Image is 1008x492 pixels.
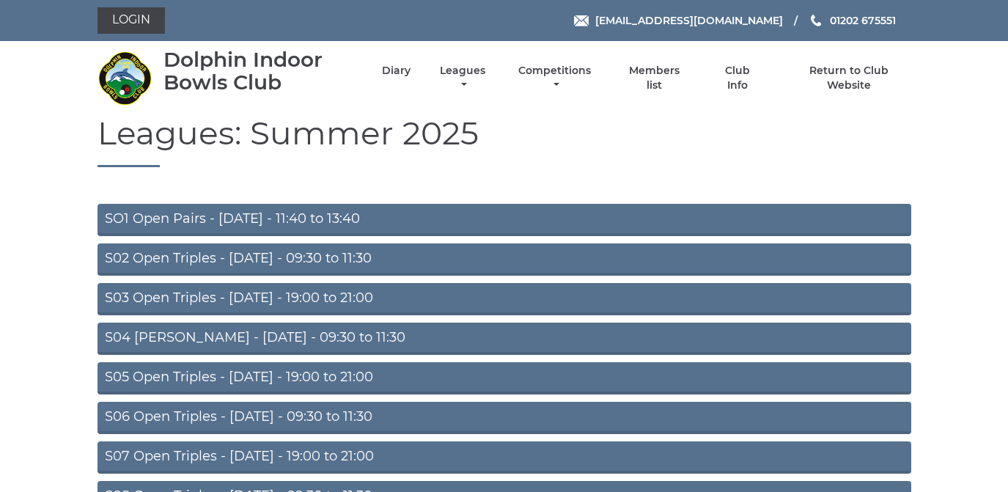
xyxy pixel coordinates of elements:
[98,204,911,236] a: SO1 Open Pairs - [DATE] - 11:40 to 13:40
[163,48,356,94] div: Dolphin Indoor Bowls Club
[809,12,896,29] a: Phone us 01202 675551
[382,64,411,78] a: Diary
[98,243,911,276] a: S02 Open Triples - [DATE] - 09:30 to 11:30
[574,12,783,29] a: Email [EMAIL_ADDRESS][DOMAIN_NAME]
[811,15,821,26] img: Phone us
[98,323,911,355] a: S04 [PERSON_NAME] - [DATE] - 09:30 to 11:30
[98,115,911,167] h1: Leagues: Summer 2025
[620,64,688,92] a: Members list
[98,283,911,315] a: S03 Open Triples - [DATE] - 19:00 to 21:00
[436,64,489,92] a: Leagues
[98,441,911,474] a: S07 Open Triples - [DATE] - 19:00 to 21:00
[98,7,165,34] a: Login
[98,362,911,394] a: S05 Open Triples - [DATE] - 19:00 to 21:00
[595,14,783,27] span: [EMAIL_ADDRESS][DOMAIN_NAME]
[98,402,911,434] a: S06 Open Triples - [DATE] - 09:30 to 11:30
[787,64,910,92] a: Return to Club Website
[714,64,762,92] a: Club Info
[98,51,152,106] img: Dolphin Indoor Bowls Club
[515,64,595,92] a: Competitions
[574,15,589,26] img: Email
[830,14,896,27] span: 01202 675551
